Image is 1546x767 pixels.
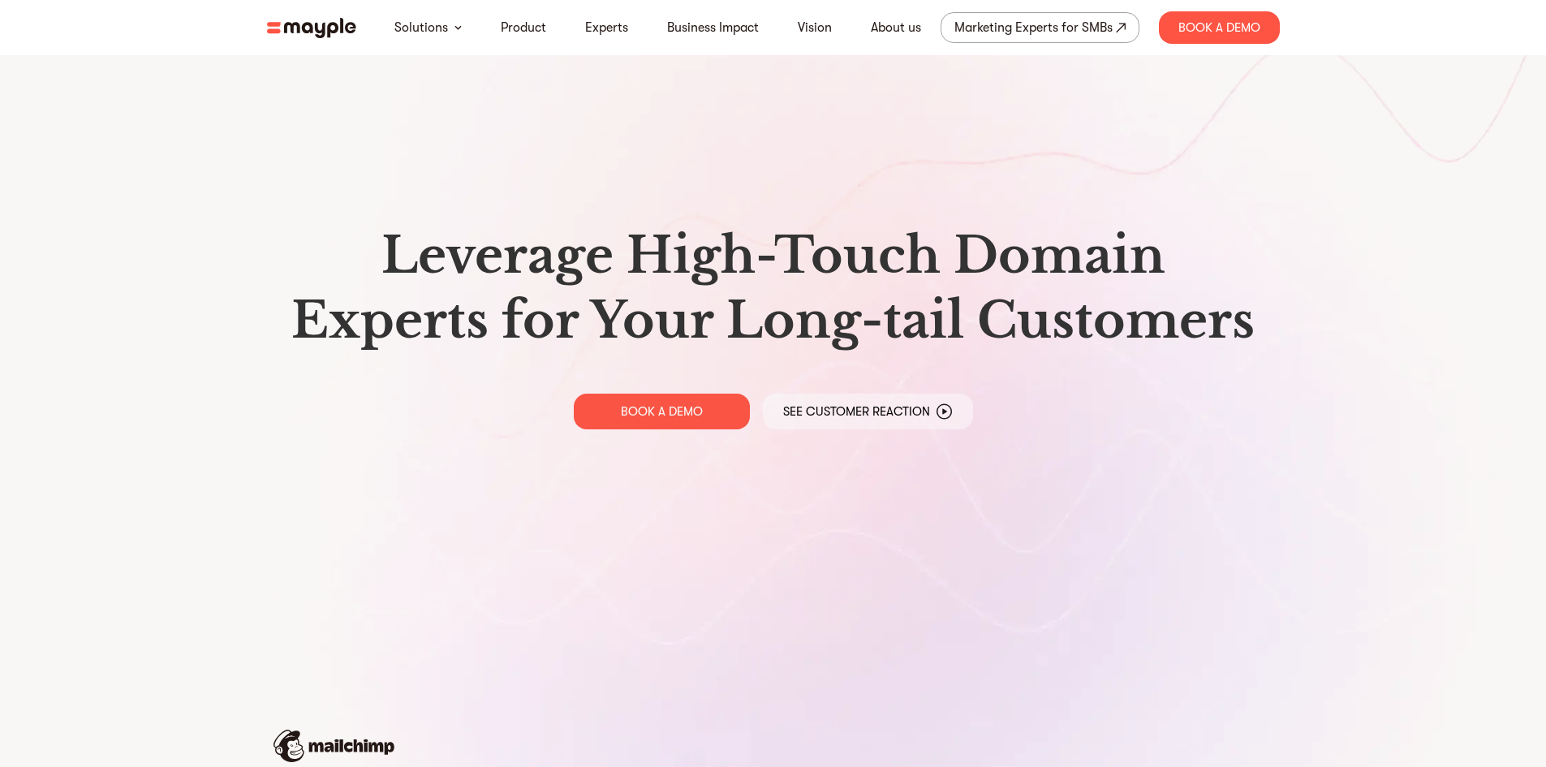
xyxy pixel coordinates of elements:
p: BOOK A DEMO [621,403,703,420]
img: mayple-logo [267,18,356,38]
div: Book A Demo [1159,11,1280,44]
img: mailchimp-logo [273,730,394,762]
a: BOOK A DEMO [574,394,750,429]
a: Product [501,18,546,37]
div: Marketing Experts for SMBs [954,16,1113,39]
img: arrow-down [454,25,462,30]
p: See Customer Reaction [783,403,930,420]
h1: Leverage High-Touch Domain Experts for Your Long-tail Customers [280,223,1267,353]
a: Solutions [394,18,448,37]
a: Vision [798,18,832,37]
a: Business Impact [667,18,759,37]
a: See Customer Reaction [763,394,973,429]
a: About us [871,18,921,37]
a: Marketing Experts for SMBs [941,12,1139,43]
a: Experts [585,18,628,37]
